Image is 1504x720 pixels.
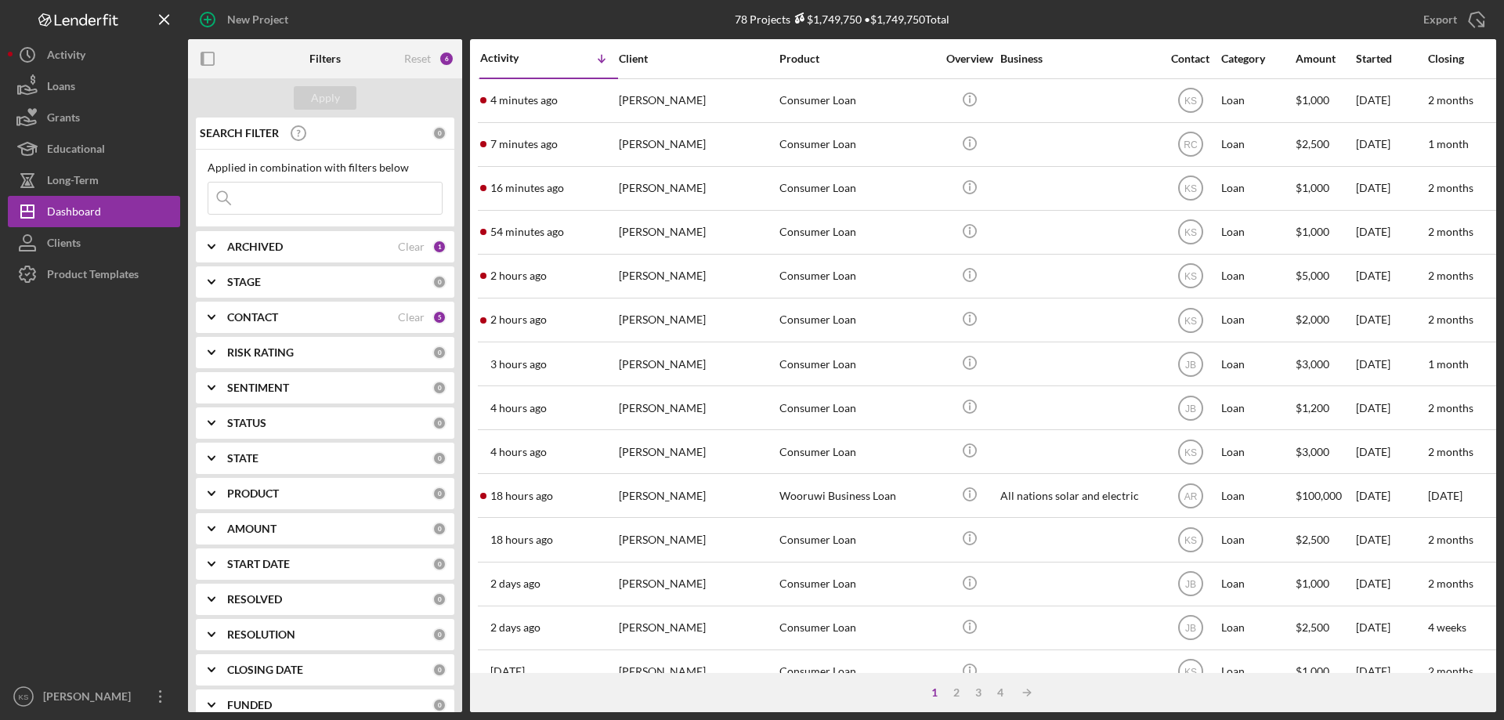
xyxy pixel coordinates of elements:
span: $1,000 [1296,577,1329,590]
div: 0 [432,663,446,677]
div: [DATE] [1356,124,1426,165]
time: 1 month [1428,137,1469,150]
div: All nations solar and electric [1000,475,1157,516]
time: 2025-10-07 15:24 [490,358,547,371]
div: 0 [432,628,446,642]
div: Reset [404,52,431,65]
b: STATUS [227,417,266,429]
div: 6 [439,51,454,67]
div: Activity [47,39,85,74]
button: Apply [294,86,356,110]
button: Grants [8,102,180,133]
button: KS[PERSON_NAME] [8,681,180,712]
div: [DATE] [1356,475,1426,516]
time: 2 months [1428,313,1473,326]
div: [DATE] [1356,607,1426,649]
div: Loan [1221,563,1294,605]
button: Activity [8,39,180,71]
time: 2025-10-07 14:01 [490,402,547,414]
b: CONTACT [227,311,278,324]
time: 2025-10-07 16:34 [490,270,547,282]
b: Filters [309,52,341,65]
span: $1,000 [1296,225,1329,238]
div: 0 [432,451,446,465]
time: 4 weeks [1428,621,1466,634]
div: Consumer Loan [779,519,936,560]
div: 0 [432,557,446,571]
div: [PERSON_NAME] [619,124,775,165]
div: 0 [432,416,446,430]
time: 2025-10-07 00:28 [490,490,553,502]
div: [PERSON_NAME] [619,519,775,560]
span: $1,000 [1296,181,1329,194]
div: [PERSON_NAME] [619,212,775,253]
text: KS [1184,447,1196,458]
button: Dashboard [8,196,180,227]
div: 0 [432,126,446,140]
div: [DATE] [1356,299,1426,341]
div: Loan [1221,651,1294,693]
div: Clear [398,311,425,324]
div: Amount [1296,52,1354,65]
button: New Project [188,4,304,35]
div: [PERSON_NAME] [619,607,775,649]
div: Consumer Loan [779,124,936,165]
div: $1,749,750 [790,13,862,26]
button: Product Templates [8,259,180,290]
div: [PERSON_NAME] [619,563,775,605]
div: 1 [924,686,945,699]
div: Loans [47,71,75,106]
div: New Project [227,4,288,35]
time: 2025-10-03 23:39 [490,665,525,678]
div: 0 [432,698,446,712]
b: CLOSING DATE [227,664,303,676]
div: 2 [945,686,967,699]
div: Loan [1221,255,1294,297]
div: Loan [1221,475,1294,516]
time: 2 months [1428,225,1473,238]
div: Consumer Loan [779,563,936,605]
a: Loans [8,71,180,102]
div: Consumer Loan [779,387,936,429]
time: 2 months [1428,401,1473,414]
div: Applied in combination with filters below [208,161,443,174]
div: Consumer Loan [779,299,936,341]
div: Activity [480,52,549,64]
div: Clear [398,241,425,253]
time: 2 months [1428,445,1473,458]
div: Consumer Loan [779,80,936,121]
text: KS [1184,271,1196,282]
div: Loan [1221,519,1294,560]
div: Loan [1221,124,1294,165]
b: STAGE [227,276,261,288]
text: JB [1184,359,1195,370]
div: Loan [1221,299,1294,341]
span: $1,000 [1296,664,1329,678]
b: RESOLVED [227,593,282,606]
span: $2,500 [1296,621,1329,634]
text: RC [1184,139,1198,150]
div: [PERSON_NAME] [619,168,775,209]
time: [DATE] [1428,489,1462,502]
div: Business [1000,52,1157,65]
span: $100,000 [1296,489,1342,502]
b: SENTIMENT [227,382,289,394]
span: $1,000 [1296,93,1329,107]
div: [PERSON_NAME] [619,387,775,429]
div: 0 [432,275,446,289]
div: 0 [432,346,446,360]
div: [PERSON_NAME] [619,343,775,385]
time: 1 month [1428,357,1469,371]
b: RISK RATING [227,346,294,359]
div: Consumer Loan [779,431,936,472]
div: Loan [1221,387,1294,429]
div: 0 [432,487,446,501]
div: Overview [940,52,999,65]
div: [PERSON_NAME] [619,299,775,341]
div: Loan [1221,212,1294,253]
div: Long-Term [47,165,99,200]
text: KS [1184,227,1196,238]
b: START DATE [227,558,290,570]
